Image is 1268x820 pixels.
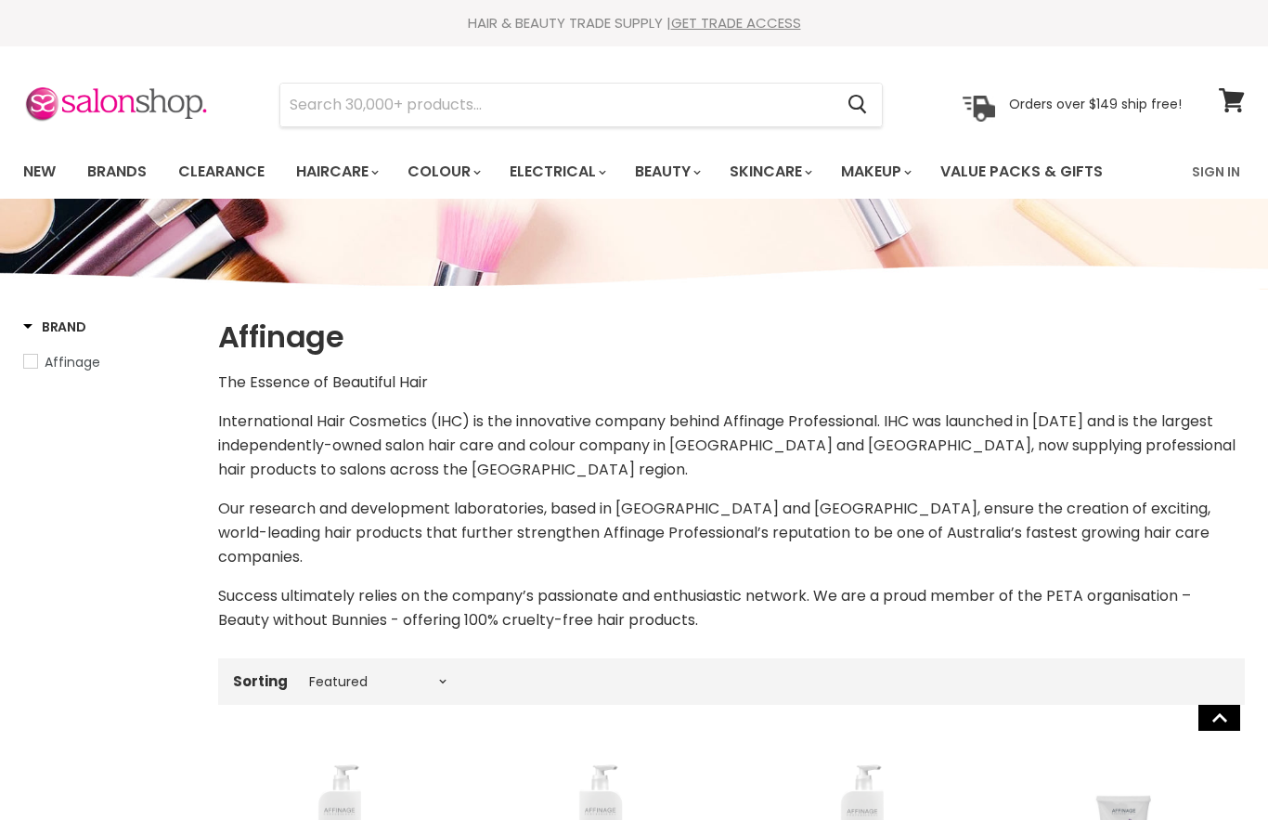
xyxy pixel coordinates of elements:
[23,318,86,336] h3: Brand
[671,13,801,33] a: GET TRADE ACCESS
[496,152,617,191] a: Electrical
[9,145,1149,199] ul: Main menu
[218,497,1245,569] p: Affinage Professional’s reputation to be one of Australia’s fastest growing hair care companies.
[716,152,823,191] a: Skincare
[23,352,195,372] a: Affinage
[218,410,1236,480] span: International Hair Cosmetics (IHC) is the innovative company behind Affinage Professional. IHC wa...
[218,498,1210,543] span: Our research and development laboratories, based in [GEOGRAPHIC_DATA] and [GEOGRAPHIC_DATA], ensu...
[279,83,883,127] form: Product
[833,84,882,126] button: Search
[45,353,100,371] span: Affinage
[218,318,1245,357] h1: Affinage
[1181,152,1251,191] a: Sign In
[164,152,278,191] a: Clearance
[282,152,390,191] a: Haircare
[280,84,833,126] input: Search
[394,152,492,191] a: Colour
[233,673,288,689] label: Sorting
[1009,96,1182,112] p: Orders over $149 ship free!
[926,152,1117,191] a: Value Packs & Gifts
[827,152,923,191] a: Makeup
[621,152,712,191] a: Beauty
[218,585,1191,631] span: Success ultimately relies on the company’s passionate and enthusiastic network. We are a proud me...
[218,371,1245,395] p: The Essence of Beautiful Hair
[73,152,161,191] a: Brands
[9,152,70,191] a: New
